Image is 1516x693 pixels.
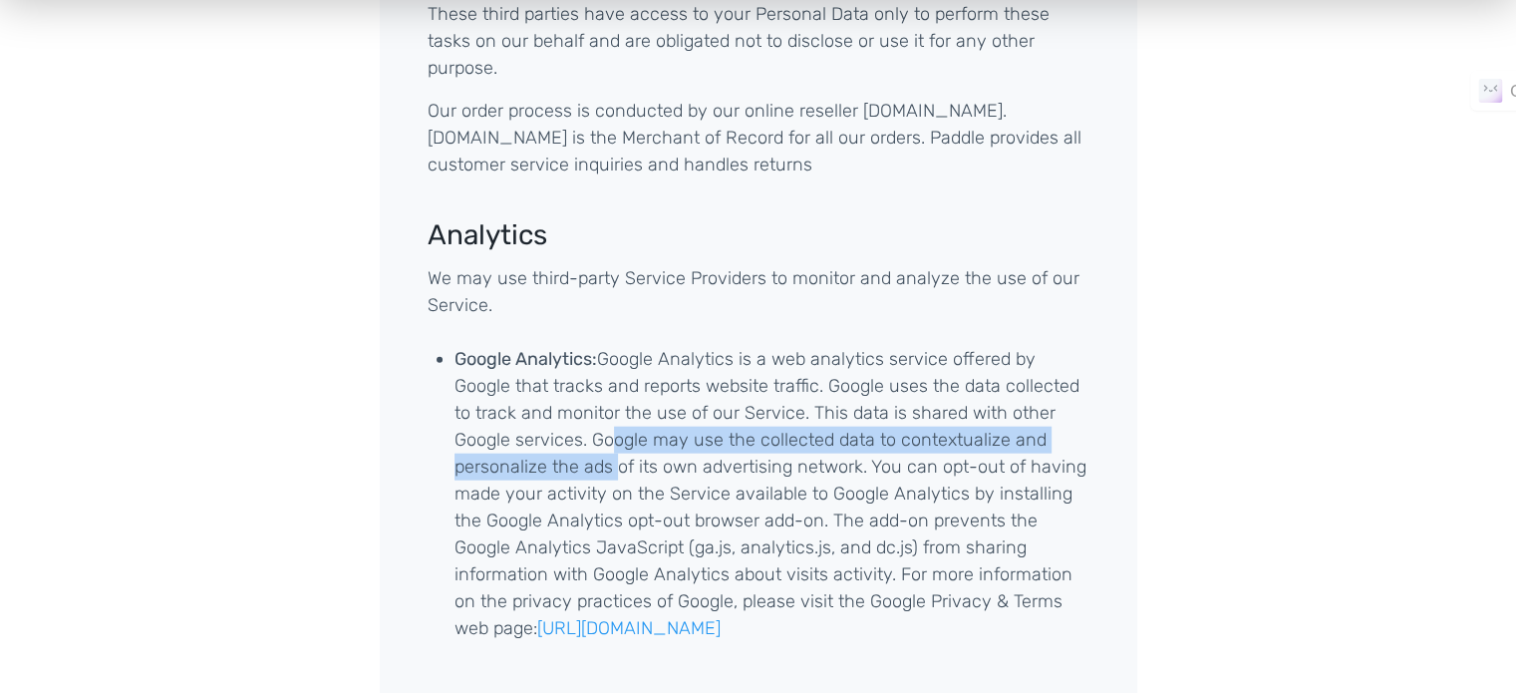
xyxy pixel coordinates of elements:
strong: Google Analytics: [455,348,597,370]
h3: Analytics [428,220,1089,251]
p: These third parties have access to your Personal Data only to perform these tasks on our behalf a... [428,1,1089,82]
p: Our order process is conducted by our online reseller [DOMAIN_NAME]. [DOMAIN_NAME] is the Merchan... [428,98,1089,178]
li: Google Analytics is a web analytics service offered by Google that tracks and reports website tra... [455,346,1089,642]
p: We may use third-party Service Providers to monitor and analyze the use of our Service. [428,265,1089,319]
a: [URL][DOMAIN_NAME] [537,617,721,639]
